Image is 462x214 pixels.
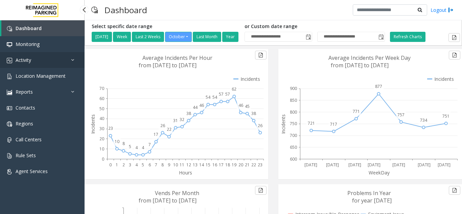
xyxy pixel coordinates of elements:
[449,51,460,60] button: Export to pdf
[280,114,286,134] text: Incidents
[99,86,104,91] text: 70
[113,32,131,42] button: Week
[222,32,238,42] button: Year
[369,169,390,176] text: WeekDay
[290,133,297,138] text: 700
[328,54,411,62] text: Average Incidents Per Week Day
[167,126,171,132] text: 22
[7,42,12,47] img: 'icon'
[148,142,151,147] text: 7
[16,152,36,159] span: Rule Sets
[232,86,236,92] text: 62
[16,104,35,111] span: Contacts
[142,54,212,62] text: Average Incidents Per Hour
[16,136,42,143] span: Call Centers
[7,137,12,143] img: 'icon'
[91,2,98,18] img: pageIcon
[377,32,385,42] span: Toggle popup
[1,20,85,36] a: Dashboard
[331,62,389,69] text: from [DATE] to [DATE]
[255,186,267,195] button: Export to pdf
[16,89,33,95] span: Reports
[290,121,297,126] text: 750
[99,106,104,112] text: 50
[212,94,217,100] text: 54
[219,91,224,97] text: 57
[448,6,454,14] img: logout
[101,2,151,18] h3: Dashboard
[7,169,12,174] img: 'icon'
[390,32,425,42] button: Refresh Charts
[115,139,119,144] text: 10
[173,118,178,123] text: 31
[92,32,112,42] button: [DATE]
[255,51,267,60] button: Export to pdf
[290,109,297,115] text: 800
[16,168,48,174] span: Agent Services
[16,57,31,63] span: Activity
[180,117,184,122] text: 32
[16,120,33,127] span: Regions
[448,33,460,42] button: Export to pdf
[193,162,198,168] text: 13
[418,162,431,168] text: [DATE]
[154,132,158,137] text: 17
[290,97,297,103] text: 850
[347,189,391,197] text: Problems In Year
[99,146,104,152] text: 10
[290,156,297,162] text: 600
[238,162,243,168] text: 20
[352,197,392,204] text: for year [DATE]
[7,121,12,127] img: 'icon'
[392,162,405,168] text: [DATE]
[16,25,42,31] span: Dashboard
[258,162,262,168] text: 23
[129,144,131,149] text: 5
[206,94,211,100] text: 54
[199,162,204,168] text: 14
[219,162,224,168] text: 17
[238,102,243,108] text: 46
[308,120,315,126] text: 721
[251,162,256,168] text: 22
[7,26,12,31] img: 'icon'
[168,162,170,168] text: 9
[148,162,151,168] text: 6
[135,145,138,150] text: 4
[139,62,197,69] text: from [DATE] to [DATE]
[99,116,104,121] text: 40
[245,103,250,109] text: 45
[225,162,230,168] text: 18
[330,121,337,127] text: 717
[99,96,104,101] text: 60
[304,162,317,168] text: [DATE]
[225,91,230,97] text: 57
[132,32,164,42] button: Last 2 Weeks
[16,73,66,79] span: Location Management
[173,162,178,168] text: 10
[368,162,380,168] text: [DATE]
[232,162,236,168] text: 19
[7,74,12,79] img: 'icon'
[326,162,339,168] text: [DATE]
[442,113,449,119] text: 751
[160,123,165,128] text: 26
[193,32,221,42] button: Last Month
[165,32,192,42] button: October
[135,162,138,168] text: 4
[99,126,104,132] text: 30
[7,153,12,159] img: 'icon'
[251,111,256,116] text: 38
[16,41,40,47] span: Monitoring
[90,114,96,134] text: Incidents
[258,123,262,128] text: 26
[99,136,104,142] text: 20
[129,162,131,168] text: 3
[290,144,297,150] text: 650
[353,109,360,114] text: 771
[304,32,312,42] span: Toggle popup
[348,162,361,168] text: [DATE]
[397,112,405,118] text: 757
[122,141,125,146] text: 8
[180,162,184,168] text: 11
